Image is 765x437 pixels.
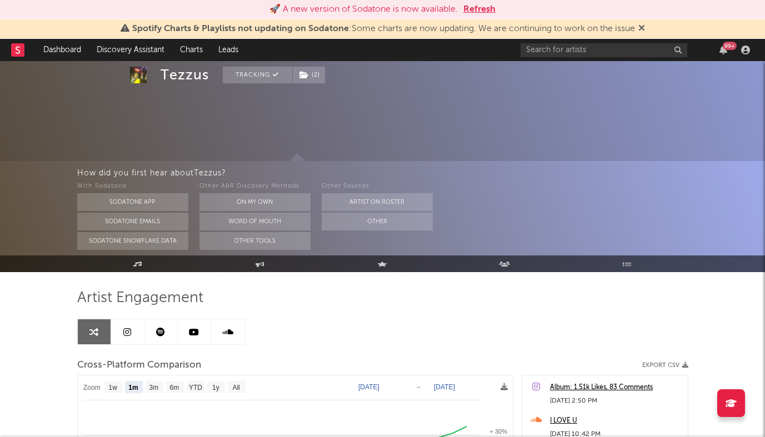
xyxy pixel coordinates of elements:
[77,180,188,193] div: With Sodatone
[132,24,349,33] span: Spotify Charts & Playlists not updating on Sodatone
[83,384,101,391] text: Zoom
[199,232,311,250] button: Other Tools
[161,67,209,83] div: Tezzus
[108,384,117,391] text: 1w
[149,384,158,391] text: 3m
[292,67,326,83] span: ( 2 )
[521,43,687,57] input: Search for artists
[36,39,89,61] a: Dashboard
[269,3,458,16] div: 🚀 A new version of Sodatone is now available.
[132,24,635,33] span: : Some charts are now updating. We are continuing to work on the issue
[188,384,202,391] text: YTD
[463,3,496,16] button: Refresh
[77,213,188,230] button: Sodatone Emails
[415,383,422,391] text: →
[77,232,188,250] button: Sodatone Snowflake Data
[293,67,325,83] button: (2)
[77,359,201,372] span: Cross-Platform Comparison
[172,39,211,61] a: Charts
[77,292,203,305] span: Artist Engagement
[128,384,138,391] text: 1m
[642,362,688,369] button: Export CSV
[434,383,455,391] text: [DATE]
[638,24,645,33] span: Dismiss
[169,384,179,391] text: 6m
[232,384,239,391] text: All
[212,384,219,391] text: 1y
[199,180,311,193] div: Other A&R Discovery Methods
[77,193,188,211] button: Sodatone App
[489,428,507,435] text: + 30%
[358,383,379,391] text: [DATE]
[322,180,433,193] div: Other Sources
[550,394,682,408] div: [DATE] 2:50 PM
[223,67,292,83] button: Tracking
[199,213,311,230] button: Word Of Mouth
[550,414,682,428] a: I LOVE U
[322,193,433,211] button: Artist on Roster
[199,193,311,211] button: On My Own
[211,39,246,61] a: Leads
[89,39,172,61] a: Discovery Assistant
[550,381,682,394] a: Album: 1.51k Likes, 83 Comments
[723,42,737,50] div: 99 +
[322,213,433,230] button: Other
[719,46,727,54] button: 99+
